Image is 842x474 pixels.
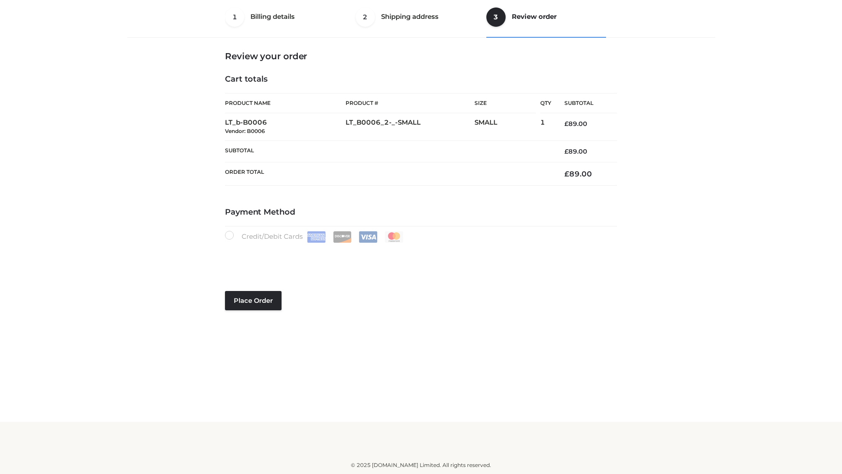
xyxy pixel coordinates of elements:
td: LT_B0006_2-_-SMALL [346,113,475,141]
bdi: 89.00 [564,147,587,155]
img: Visa [359,231,378,243]
img: Amex [307,231,326,243]
iframe: Secure payment input frame [223,241,615,273]
th: Subtotal [225,140,551,162]
span: £ [564,147,568,155]
th: Qty [540,93,551,113]
button: Place order [225,291,282,310]
th: Order Total [225,162,551,186]
h4: Cart totals [225,75,617,84]
h4: Payment Method [225,208,617,217]
th: Product # [346,93,475,113]
img: Mastercard [385,231,403,243]
td: LT_b-B0006 [225,113,346,141]
td: 1 [540,113,551,141]
div: © 2025 [DOMAIN_NAME] Limited. All rights reserved. [130,461,712,470]
th: Subtotal [551,93,617,113]
span: £ [564,120,568,128]
bdi: 89.00 [564,169,592,178]
small: Vendor: B0006 [225,128,265,134]
th: Product Name [225,93,346,113]
span: £ [564,169,569,178]
label: Credit/Debit Cards [225,231,404,243]
th: Size [475,93,536,113]
bdi: 89.00 [564,120,587,128]
td: SMALL [475,113,540,141]
img: Discover [333,231,352,243]
h3: Review your order [225,51,617,61]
